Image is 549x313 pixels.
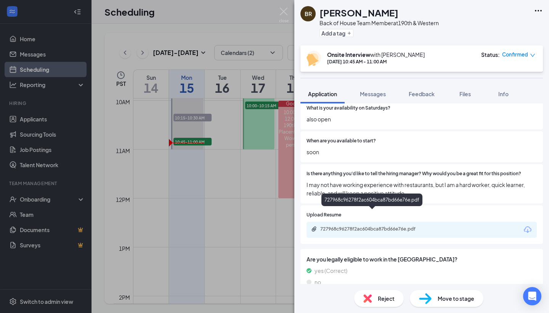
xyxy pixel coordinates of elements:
[327,51,425,58] div: with [PERSON_NAME]
[347,31,352,35] svg: Plus
[311,226,317,232] svg: Paperclip
[360,90,386,97] span: Messages
[307,105,390,112] span: What is your availability on Saturdays?
[498,90,509,97] span: Info
[307,148,537,156] span: soon
[523,287,541,305] div: Open Intercom Messenger
[315,266,347,275] span: yes (Correct)
[307,115,537,123] span: also open
[319,19,439,27] div: Back of House Team Member at 190th & Western
[438,294,474,303] span: Move to stage
[307,170,521,177] span: Is there anything you'd like to tell the hiring manager? Why would you be a great fit for this po...
[523,225,532,234] svg: Download
[327,58,425,65] div: [DATE] 10:45 AM - 11:00 AM
[319,29,353,37] button: PlusAdd a tag
[530,53,535,58] span: down
[315,278,321,286] span: no
[307,255,537,263] span: Are you legally eligible to work in the [GEOGRAPHIC_DATA]?
[305,10,312,18] div: BR
[311,226,435,233] a: Paperclip727968c96278f2ac604bca87bd66e76e.pdf
[307,211,341,219] span: Upload Resume
[320,226,427,232] div: 727968c96278f2ac604bca87bd66e76e.pdf
[534,6,543,15] svg: Ellipses
[378,294,395,303] span: Reject
[307,181,537,197] span: I may not have working experience with restaurants, but I am a hard worker, quick learner, reliab...
[321,194,422,206] div: 727968c96278f2ac604bca87bd66e76e.pdf
[308,90,337,97] span: Application
[319,6,398,19] h1: [PERSON_NAME]
[327,51,370,58] b: Onsite Interview
[459,90,471,97] span: Files
[502,51,528,58] span: Confirmed
[307,137,376,145] span: When are you available to start?
[481,51,500,58] div: Status :
[409,90,435,97] span: Feedback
